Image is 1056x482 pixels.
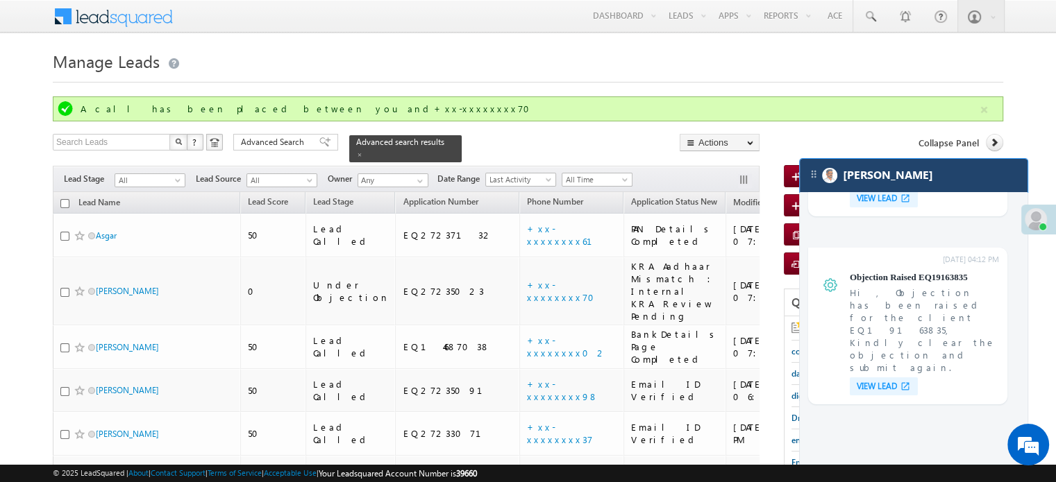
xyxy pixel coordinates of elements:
a: About [128,468,149,477]
div: 50 [248,384,299,397]
a: [PERSON_NAME] [96,429,159,439]
a: Application Status New [624,194,724,212]
a: Lead Score [241,194,295,212]
img: Carter [822,168,837,183]
span: Hi , Objection has been raised for the client EQ19163835, Kindly clear the objection and submit a... [850,286,999,374]
a: Asgar [96,230,117,241]
img: d_60004797649_company_0_60004797649 [24,73,58,91]
div: 50 [248,341,299,353]
span: Phone Number [527,196,583,207]
span: All [115,174,181,187]
div: PAN Details Completed [631,223,719,248]
img: carter-drag [808,169,819,180]
div: EQ14687038 [403,341,513,353]
span: Collapse Panel [919,137,979,149]
div: EQ27235023 [403,285,513,298]
button: ? [187,134,203,150]
a: Show All Items [410,174,427,188]
span: Last Activity [486,173,552,186]
span: Lead Stage [313,196,353,207]
div: Email ID Verified [631,421,719,446]
span: Lead Stage [64,173,115,185]
span: All [247,174,313,187]
span: data [791,368,807,379]
a: [PERSON_NAME] [96,286,159,296]
div: EQ27237132 [403,229,513,241]
span: Advanced Search [241,136,308,148]
span: Carter [843,169,933,182]
span: Application Number [403,196,478,207]
a: Terms of Service [208,468,262,477]
img: 1 [822,277,839,293]
a: All [115,173,185,187]
a: +xx-xxxxxxxx02 [527,334,607,359]
div: EQ27235091 [403,384,513,397]
a: [PERSON_NAME] [96,385,159,395]
div: Email ID Verified [631,378,719,403]
a: Lead Name [72,195,127,213]
span: 39660 [456,468,477,479]
div: KRA Aadhaar Mismatch : Internal KRA Review Pending [631,260,719,322]
a: Last Activity [485,173,556,187]
div: 50 [248,427,299,440]
img: Search [175,138,182,145]
div: VIEW LEAD [850,377,918,395]
span: Application Status New [631,196,717,207]
a: Modified On (sorted descending) [726,194,800,212]
span: [DATE] 04:12 PM [878,253,999,266]
span: Modified On [733,197,780,207]
a: Contact Support [151,468,206,477]
div: Quick Filters [785,289,1004,316]
span: VIEW LEAD [857,381,897,392]
div: Under Objection [313,279,389,304]
div: 0 [248,285,299,298]
span: VIEW LEAD [857,193,897,204]
div: [DATE] 07:02 PM [733,223,826,248]
div: Lead Called [313,223,389,248]
textarea: Type your message and hit 'Enter' [18,128,253,365]
span: code [791,346,810,356]
span: Dra [791,413,805,423]
a: +xx-xxxxxxxx37 [527,421,593,445]
a: [PERSON_NAME] [96,342,159,352]
span: ? [192,136,199,148]
div: Lead Called [313,378,389,403]
a: Phone Number [520,194,590,212]
div: 50 [248,229,299,241]
button: Actions [680,134,760,151]
div: [DATE] 07:01 PM [733,334,826,359]
a: All Time [562,173,632,187]
span: Date Range [437,173,485,185]
span: Owner [328,173,358,185]
a: Acceptable Use [264,468,317,477]
span: Lead Score [248,196,288,207]
a: Application Number [396,194,485,212]
span: Objection Raised EQ19163835 [850,271,999,284]
div: [DATE] 06:07 PM [733,378,826,403]
img: open [900,193,911,204]
a: All [246,173,317,187]
div: Lead Called [313,334,389,359]
div: Chat with us now [72,73,233,91]
div: EQ27233071 [403,427,513,440]
div: Minimize live chat window [228,7,261,40]
input: Type to Search [358,173,428,187]
a: Lead Stage [306,194,360,212]
em: Start Chat [189,377,252,396]
span: All Time [562,173,628,186]
div: [DATE] 07:01 PM [733,279,826,304]
a: +xx-xxxxxxxx61 [527,223,609,247]
div: Lead Called [313,421,389,446]
div: A call has been placed between you and+xx-xxxxxxxx70 [81,103,978,115]
span: Lead Source [196,173,246,185]
a: +xx-xxxxxxxx70 [527,279,603,303]
div: VIEW LEAD [850,189,918,207]
input: Check all records [60,199,69,208]
div: carter-dragCarter[PERSON_NAME][DATE] 04:12 PM1Objection Raised EQ19163835Hi , Objection has been ... [799,158,1028,465]
div: [DATE] 03:49 PM [733,421,826,446]
img: open [900,381,911,392]
span: Advanced search results [356,137,444,147]
span: digilocker [791,390,828,401]
a: +xx-xxxxxxxx98 [527,378,598,402]
span: Manage Leads [53,50,160,72]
